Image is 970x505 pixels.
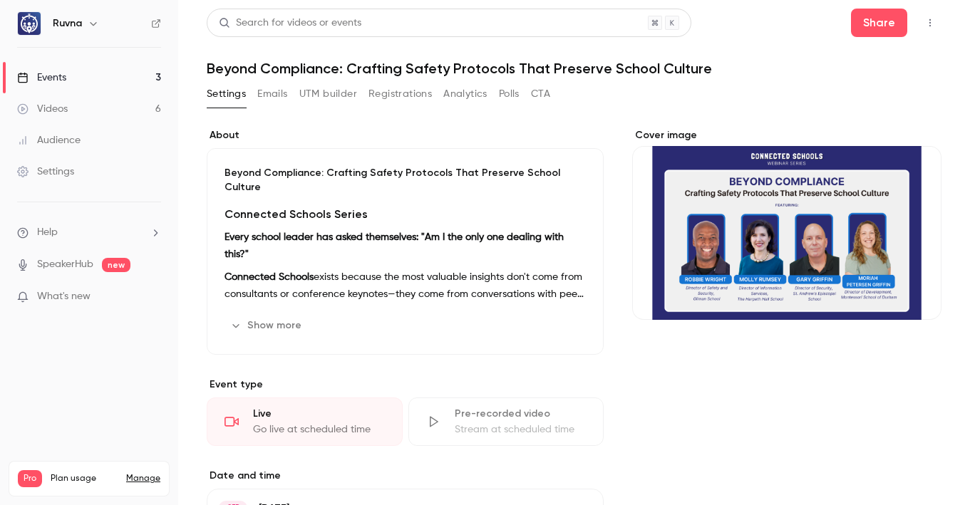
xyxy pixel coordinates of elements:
span: What's new [37,289,91,304]
div: LiveGo live at scheduled time [207,397,403,446]
button: Analytics [443,83,487,105]
img: Ruvna [18,12,41,35]
div: Pre-recorded videoStream at scheduled time [408,397,604,446]
h6: Ruvna [53,16,82,31]
button: Polls [499,83,520,105]
div: Settings [17,165,74,179]
div: Events [17,71,66,85]
div: Videos [17,102,68,116]
section: Cover image [632,128,941,320]
button: CTA [531,83,550,105]
label: Date and time [207,469,604,483]
div: Stream at scheduled time [455,422,587,437]
p: Event type [207,378,604,392]
strong: Connected Schools Series [225,207,368,221]
div: Audience [17,133,81,147]
a: SpeakerHub [37,257,93,272]
a: Manage [126,473,160,484]
div: Go live at scheduled time [253,422,385,437]
label: Cover image [632,128,941,142]
label: About [207,128,604,142]
button: UTM builder [299,83,357,105]
span: Pro [18,470,42,487]
span: Help [37,225,58,240]
button: Registrations [368,83,432,105]
button: Share [851,9,907,37]
div: Pre-recorded video [455,407,587,421]
button: Show more [225,314,310,337]
li: help-dropdown-opener [17,225,161,240]
p: Beyond Compliance: Crafting Safety Protocols That Preserve School Culture [225,166,586,194]
span: new [102,258,130,272]
div: Live [253,407,385,421]
strong: Every school leader has asked themselves: "Am I the only one dealing with this?" [225,232,564,259]
h1: Beyond Compliance: Crafting Safety Protocols That Preserve School Culture [207,60,941,77]
p: exists because the most valuable insights don't come from consultants or conference keynotes—they... [225,269,586,303]
strong: Connected Schools [225,272,314,282]
iframe: Noticeable Trigger [144,291,161,303]
div: Search for videos or events [219,16,361,31]
button: Settings [207,83,246,105]
span: Plan usage [51,473,118,484]
button: Emails [257,83,287,105]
